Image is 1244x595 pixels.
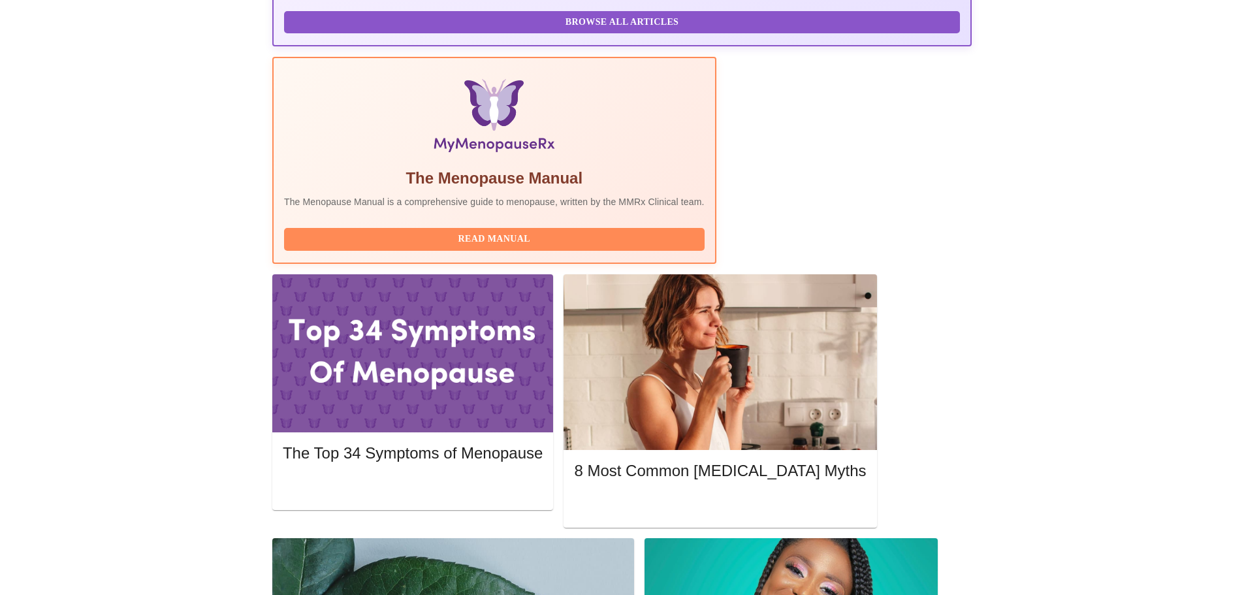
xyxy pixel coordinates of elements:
[574,494,866,517] button: Read More
[284,228,705,251] button: Read Manual
[284,168,705,189] h5: The Menopause Manual
[283,475,543,498] button: Read More
[284,195,705,208] p: The Menopause Manual is a comprehensive guide to menopause, written by the MMRx Clinical team.
[284,11,960,34] button: Browse All Articles
[284,233,708,244] a: Read Manual
[297,231,692,248] span: Read Manual
[574,460,866,481] h5: 8 Most Common [MEDICAL_DATA] Myths
[284,16,963,27] a: Browse All Articles
[574,498,869,509] a: Read More
[351,79,637,157] img: Menopause Manual
[283,480,546,491] a: Read More
[587,497,853,513] span: Read More
[296,479,530,495] span: Read More
[283,443,543,464] h5: The Top 34 Symptoms of Menopause
[297,14,947,31] span: Browse All Articles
